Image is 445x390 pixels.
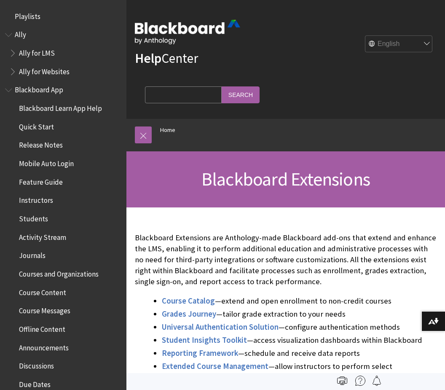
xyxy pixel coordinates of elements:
[162,296,215,306] a: Course Catalog
[162,348,238,358] a: Reporting Framework
[19,341,69,352] span: Announcements
[162,361,268,371] a: Extended Course Management
[19,230,66,242] span: Activity Stream
[19,120,54,131] span: Quick Start
[372,376,382,386] img: Follow this page
[162,321,437,333] li: —configure authentication methods
[222,86,260,103] input: Search
[135,50,161,67] strong: Help
[19,322,65,334] span: Offline Content
[19,304,70,315] span: Course Messages
[19,267,99,278] span: Courses and Organizations
[162,335,247,345] a: Student Insights Toolkit
[15,9,40,21] span: Playlists
[5,28,121,79] nav: Book outline for Anthology Ally Help
[5,9,121,24] nav: Book outline for Playlists
[19,138,63,150] span: Release Notes
[19,359,54,370] span: Discussions
[162,295,437,307] li: —extend and open enrollment to non-credit courses
[365,36,433,53] select: Site Language Selector
[162,334,437,346] li: —access visualization dashboards within Blackboard
[162,322,279,332] a: Universal Authentication Solution
[19,156,74,168] span: Mobile Auto Login
[19,377,51,389] span: Due Dates
[337,376,347,386] img: Print
[135,232,437,288] p: Blackboard Extensions are Anthology-made Blackboard add-ons that extend and enhance the LMS, enab...
[162,360,437,384] li: —allow instructors to perform select administrative tasks in their Blackboard courses
[19,101,102,113] span: Blackboard Learn App Help
[19,46,55,57] span: Ally for LMS
[162,308,437,320] li: —tailor grade extraction to your needs
[201,167,370,191] span: Blackboard Extensions
[19,65,70,76] span: Ally for Websites
[135,20,240,44] img: Blackboard by Anthology
[135,50,198,67] a: HelpCenter
[160,125,175,135] a: Home
[19,249,46,260] span: Journals
[355,376,365,386] img: More help
[15,28,26,39] span: Ally
[19,194,53,205] span: Instructors
[162,309,216,319] a: Grades Journey
[19,285,66,297] span: Course Content
[15,83,63,94] span: Blackboard App
[19,212,48,223] span: Students
[19,175,63,186] span: Feature Guide
[162,347,437,359] li: —schedule and receive data reports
